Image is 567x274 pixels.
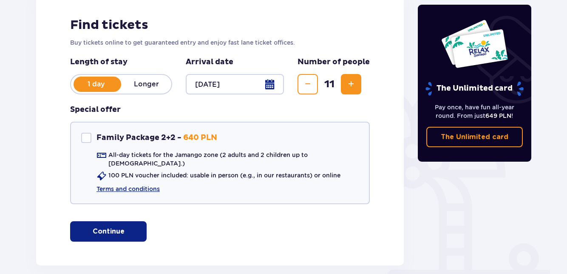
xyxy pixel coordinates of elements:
[183,133,217,143] p: 640 PLN
[341,74,361,94] button: Increase
[70,17,370,33] h2: Find tickets
[70,57,172,67] p: Length of stay
[441,132,508,142] p: The Unlimited card
[426,103,523,120] p: Pay once, have fun all-year round. From just !
[121,80,171,89] p: Longer
[425,81,524,96] p: The Unlimited card
[298,74,318,94] button: Decrease
[96,133,181,143] p: Family Package 2+2 -
[70,38,370,47] p: Buy tickets online to get guaranteed entry and enjoy fast lane ticket offices.
[298,57,370,67] p: Number of people
[426,127,523,147] a: The Unlimited card
[70,221,147,242] button: Continue
[96,185,160,193] a: Terms and conditions
[93,227,125,236] p: Continue
[186,57,233,67] p: Arrival date
[320,78,339,91] span: 11
[70,105,121,115] h3: Special offer
[108,171,340,180] p: 100 PLN voucher included: usable in person (e.g., in our restaurants) or online
[441,19,508,68] img: Two entry cards to Suntago with the word 'UNLIMITED RELAX', featuring a white background with tro...
[71,80,121,89] p: 1 day
[485,112,511,119] span: 649 PLN
[108,151,359,168] p: All-day tickets for the Jamango zone (2 adults and 2 children up to [DEMOGRAPHIC_DATA].)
